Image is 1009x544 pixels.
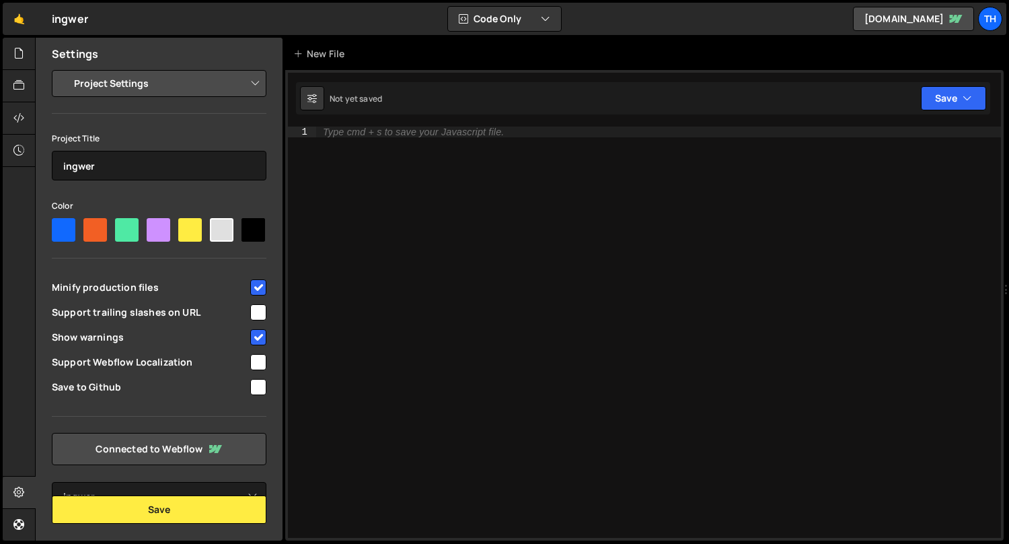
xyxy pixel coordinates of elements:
[52,151,266,180] input: Project name
[52,433,266,465] a: Connected to Webflow
[52,46,98,61] h2: Settings
[52,199,73,213] label: Color
[52,380,248,394] span: Save to Github
[3,3,36,35] a: 🤙
[52,306,248,319] span: Support trailing slashes on URL
[52,11,88,27] div: ingwer
[330,93,382,104] div: Not yet saved
[52,355,248,369] span: Support Webflow Localization
[52,132,100,145] label: Project Title
[52,281,248,294] span: Minify production files
[921,86,986,110] button: Save
[853,7,974,31] a: [DOMAIN_NAME]
[288,127,316,137] div: 1
[293,47,350,61] div: New File
[52,496,266,524] button: Save
[978,7,1002,31] a: Th
[323,127,504,137] div: Type cmd + s to save your Javascript file.
[448,7,561,31] button: Code Only
[52,331,248,344] span: Show warnings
